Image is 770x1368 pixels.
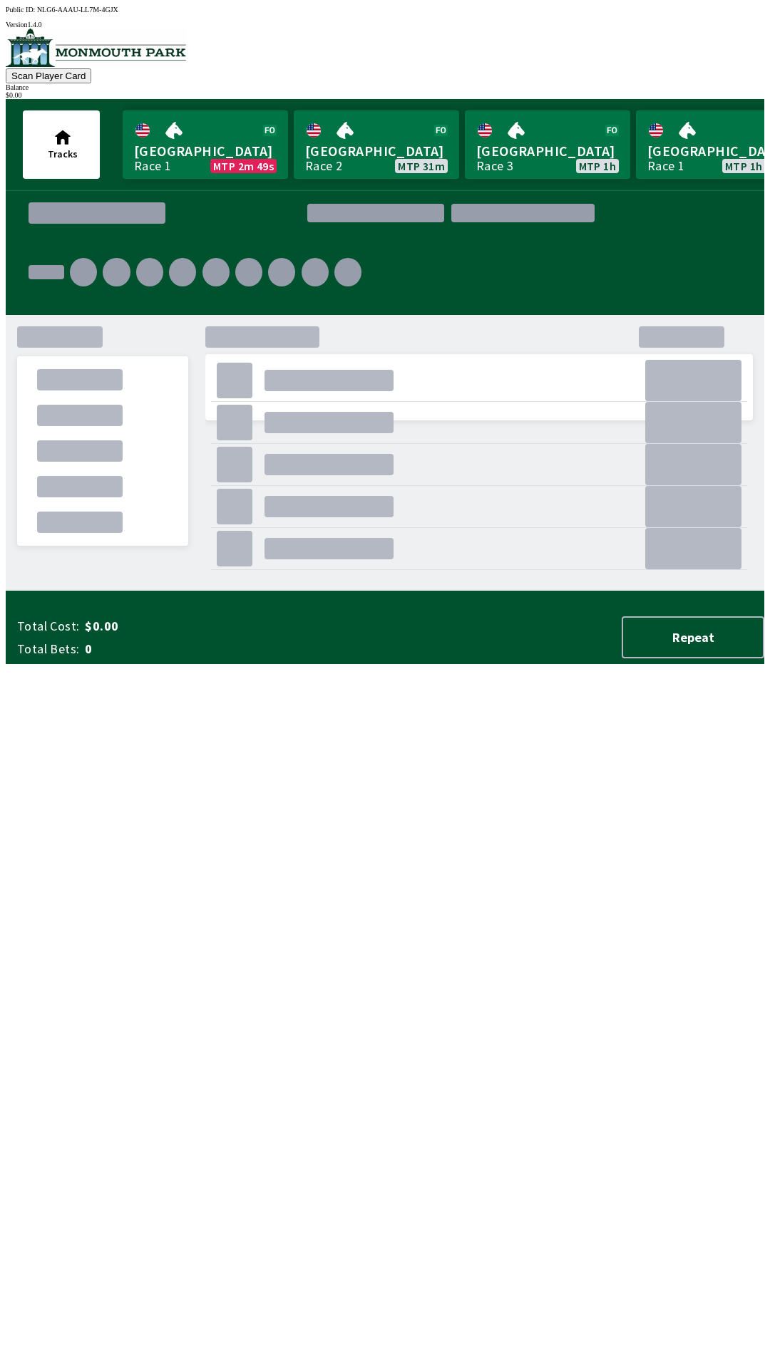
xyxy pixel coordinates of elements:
div: . [205,435,753,591]
div: . [202,258,230,286]
div: . [265,412,393,433]
span: MTP 1h [579,160,616,172]
div: Version 1.4.0 [6,21,764,28]
div: . [169,258,196,286]
div: . [217,531,252,566]
div: . [136,258,163,286]
div: . [37,512,123,533]
div: . [265,538,393,559]
span: Tracks [48,147,78,160]
div: . [645,486,741,527]
div: . [29,265,64,279]
button: Scan Player Card [6,68,91,83]
button: Repeat [622,616,764,658]
a: [GEOGRAPHIC_DATA]Race 3MTP 1h [465,110,630,179]
div: . [602,207,741,219]
span: [GEOGRAPHIC_DATA] [134,142,277,160]
div: Race 1 [134,160,171,172]
div: . [217,489,252,524]
div: . [645,444,741,485]
div: . [334,258,361,286]
a: [GEOGRAPHIC_DATA]Race 2MTP 31m [294,110,459,179]
div: . [265,370,393,391]
span: NLG6-AAAU-LL7M-4GJX [37,6,118,14]
div: Balance [6,83,764,91]
div: . [37,369,123,390]
img: venue logo [6,28,186,67]
div: . [217,405,252,440]
div: . [235,258,262,286]
span: [GEOGRAPHIC_DATA] [476,142,619,160]
div: . [302,258,329,286]
div: . [217,363,252,398]
div: . [265,496,393,517]
div: . [37,440,123,462]
div: Public ID: [6,6,764,14]
div: Race 3 [476,160,513,172]
div: . [37,405,123,426]
div: . [645,402,741,443]
div: . [367,252,741,323]
span: $0.00 [85,618,309,635]
div: . [37,476,123,497]
div: . [645,360,741,401]
div: . [265,454,393,475]
span: [GEOGRAPHIC_DATA] [305,142,448,160]
span: 0 [85,641,309,658]
div: Race 1 [647,160,684,172]
span: Repeat [635,629,751,646]
a: [GEOGRAPHIC_DATA]Race 1MTP 2m 49s [123,110,288,179]
div: . [645,528,741,569]
div: $ 0.00 [6,91,764,99]
span: Total Bets: [17,641,79,658]
div: . [103,258,130,286]
span: Total Cost: [17,618,79,635]
div: . [217,447,252,482]
div: . [268,258,295,286]
div: . [17,326,103,348]
div: . [70,258,97,286]
span: MTP 31m [398,160,445,172]
div: Race 2 [305,160,342,172]
button: Tracks [23,110,100,179]
span: MTP 2m 49s [213,160,274,172]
